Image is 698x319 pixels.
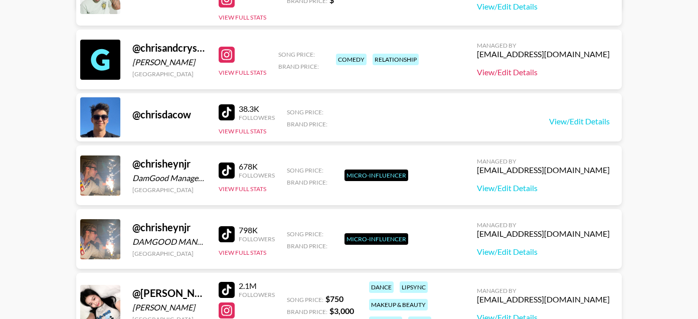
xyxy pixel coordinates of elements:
[287,167,323,174] span: Song Price:
[219,249,266,256] button: View Full Stats
[132,186,207,194] div: [GEOGRAPHIC_DATA]
[477,165,610,175] div: [EMAIL_ADDRESS][DOMAIN_NAME]
[219,185,266,193] button: View Full Stats
[287,108,323,116] span: Song Price:
[400,281,428,293] div: lipsync
[369,281,394,293] div: dance
[132,237,207,247] div: DAMGOOD MANAGEMENT LLC
[477,229,610,239] div: [EMAIL_ADDRESS][DOMAIN_NAME]
[287,308,327,315] span: Brand Price:
[287,242,327,250] span: Brand Price:
[287,179,327,186] span: Brand Price:
[278,51,315,58] span: Song Price:
[132,287,207,299] div: @ [PERSON_NAME].chrislin
[132,173,207,183] div: DamGood Management, LLC
[132,302,207,312] div: [PERSON_NAME]
[239,225,275,235] div: 798K
[132,221,207,234] div: @ chrisheynjr
[219,69,266,76] button: View Full Stats
[239,281,275,291] div: 2.1M
[477,221,610,229] div: Managed By
[287,120,327,128] span: Brand Price:
[239,172,275,179] div: Followers
[278,63,319,70] span: Brand Price:
[132,108,207,121] div: @ chrisdacow
[477,2,610,12] a: View/Edit Details
[477,157,610,165] div: Managed By
[325,294,343,303] strong: $ 750
[477,49,610,59] div: [EMAIL_ADDRESS][DOMAIN_NAME]
[477,67,610,77] a: View/Edit Details
[477,183,610,193] a: View/Edit Details
[287,230,323,238] span: Song Price:
[239,291,275,298] div: Followers
[373,54,419,65] div: relationship
[329,306,354,315] strong: $ 3,000
[344,233,408,245] div: Micro-Influencer
[219,14,266,21] button: View Full Stats
[239,235,275,243] div: Followers
[219,127,266,135] button: View Full Stats
[549,116,610,126] a: View/Edit Details
[477,247,610,257] a: View/Edit Details
[477,287,610,294] div: Managed By
[287,296,323,303] span: Song Price:
[344,170,408,181] div: Micro-Influencer
[132,57,207,67] div: [PERSON_NAME]
[336,54,367,65] div: comedy
[132,157,207,170] div: @ chrisheynjr
[132,42,207,54] div: @ chrisandcrystal14
[239,104,275,114] div: 38.3K
[477,294,610,304] div: [EMAIL_ADDRESS][DOMAIN_NAME]
[132,70,207,78] div: [GEOGRAPHIC_DATA]
[477,42,610,49] div: Managed By
[239,114,275,121] div: Followers
[132,250,207,257] div: [GEOGRAPHIC_DATA]
[369,299,428,310] div: makeup & beauty
[239,162,275,172] div: 678K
